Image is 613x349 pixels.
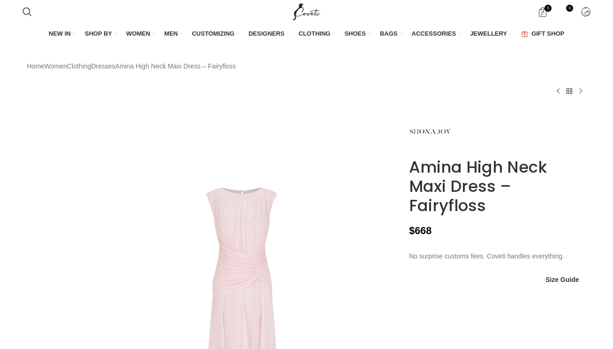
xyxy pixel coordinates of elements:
a: SHOES [344,24,371,44]
div: My Wishlist [554,2,574,21]
a: Next product [575,85,586,97]
span: WOMEN [126,30,150,38]
span: SHOES [344,30,366,38]
a: ACCESSORIES [412,24,461,44]
span: CUSTOMIZING [192,30,235,38]
a: Previous product [552,85,564,97]
a: JEWELLERY [470,24,512,44]
span: MEN [164,30,178,38]
span: 0 [566,5,573,12]
a: MEN [164,24,182,44]
img: Shona Joy Dresses [25,288,82,343]
span: ACCESSORIES [412,30,456,38]
nav: Breadcrumb [27,61,236,71]
span: JEWELLERY [470,30,507,38]
a: Dresses [91,61,115,71]
a: CLOTHING [299,24,335,44]
a: 0 [554,2,574,21]
a: NEW IN [49,24,76,44]
p: No surprise customs fees. Coveti handles everything. [409,251,586,261]
a: Search [18,2,37,21]
span: Amina High Neck Maxi Dress – Fairyfloss [115,61,236,71]
span: $ [409,225,415,236]
a: Site logo [291,8,322,15]
span: DESIGNERS [249,30,285,38]
span: BAGS [380,30,398,38]
img: GiftBag [521,31,528,37]
span: SHOP BY [85,30,112,38]
span: CLOTHING [299,30,331,38]
span: GIFT SHOP [531,30,564,38]
a: WOMEN [126,24,155,44]
bdi: 668 [409,225,431,236]
img: Shona Joy [409,111,451,153]
a: DESIGNERS [249,24,289,44]
a: Women [45,61,67,71]
img: Shona Joy Dresses [25,229,82,284]
a: Home [27,61,45,71]
a: SHOP BY [85,24,117,44]
span: NEW IN [49,30,71,38]
a: Clothing [67,61,91,71]
a: 0 [533,2,552,21]
a: BAGS [380,24,402,44]
a: GIFT SHOP [521,24,564,44]
h1: Amina High Neck Maxi Dress – Fairyfloss [409,158,586,215]
span: 0 [545,5,552,12]
a: CUSTOMIZING [192,24,239,44]
div: Main navigation [18,24,596,44]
